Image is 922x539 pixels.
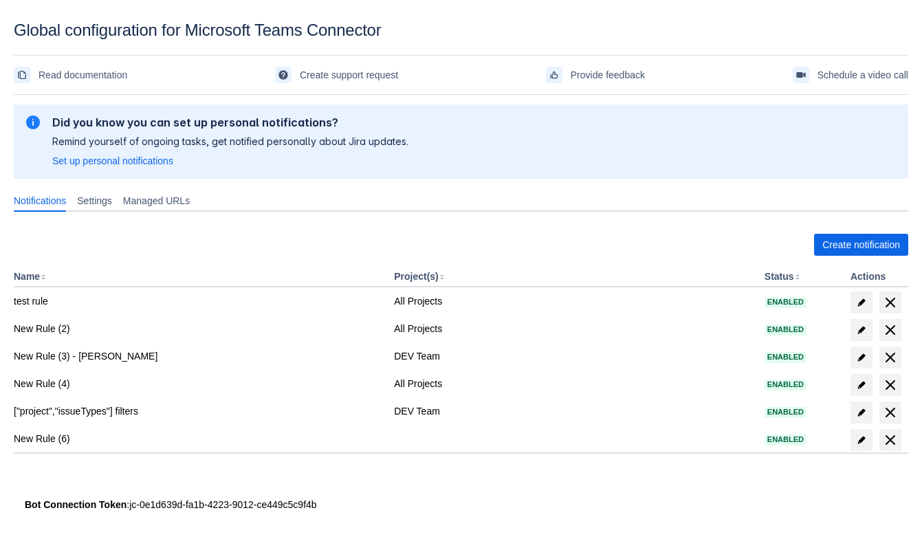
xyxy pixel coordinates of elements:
span: delete [882,377,899,393]
div: All Projects [394,322,754,335]
div: Global configuration for Microsoft Teams Connector [14,21,908,40]
span: Create support request [300,64,398,86]
span: edit [856,324,867,335]
span: Notifications [14,194,66,208]
div: : jc-0e1d639d-fa1b-4223-9012-ce449c5c9f4b [25,498,897,511]
span: Enabled [765,408,806,416]
span: support [278,69,289,80]
span: edit [856,379,867,390]
span: Read documentation [39,64,127,86]
span: Schedule a video call [817,64,908,86]
span: Enabled [765,436,806,443]
span: Managed URLs [123,194,190,208]
button: Name [14,271,40,282]
span: delete [882,404,899,421]
span: videoCall [795,69,806,80]
div: New Rule (2) [14,322,383,335]
div: New Rule (6) [14,432,383,445]
button: Project(s) [394,271,439,282]
a: Read documentation [14,64,127,86]
span: Enabled [765,381,806,388]
a: Create support request [275,64,398,86]
div: All Projects [394,294,754,308]
div: ["project","issueTypes"] filters [14,404,383,418]
div: DEV Team [394,404,754,418]
span: Provide feedback [571,64,645,86]
strong: Bot Connection Token [25,499,127,510]
span: delete [882,349,899,366]
span: edit [856,434,867,445]
button: Create notification [814,234,908,256]
div: New Rule (4) [14,377,383,390]
span: information [25,114,41,131]
span: Enabled [765,353,806,361]
span: Enabled [765,326,806,333]
span: delete [882,322,899,338]
span: edit [856,297,867,308]
span: delete [882,432,899,448]
div: test rule [14,294,383,308]
span: Settings [77,194,112,208]
span: Create notification [822,234,900,256]
a: Set up personal notifications [52,154,173,168]
span: documentation [17,69,28,80]
span: feedback [549,69,560,80]
div: New Rule (3) - [PERSON_NAME] [14,349,383,363]
div: DEV Team [394,349,754,363]
button: Status [765,271,794,282]
span: delete [882,294,899,311]
span: edit [856,407,867,418]
p: Remind yourself of ongoing tasks, get notified personally about Jira updates. [52,135,408,148]
a: Schedule a video call [793,64,908,86]
span: Enabled [765,298,806,306]
h2: Did you know you can set up personal notifications? [52,115,408,129]
a: Provide feedback [546,64,645,86]
th: Actions [845,267,908,287]
span: edit [856,352,867,363]
div: All Projects [394,377,754,390]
